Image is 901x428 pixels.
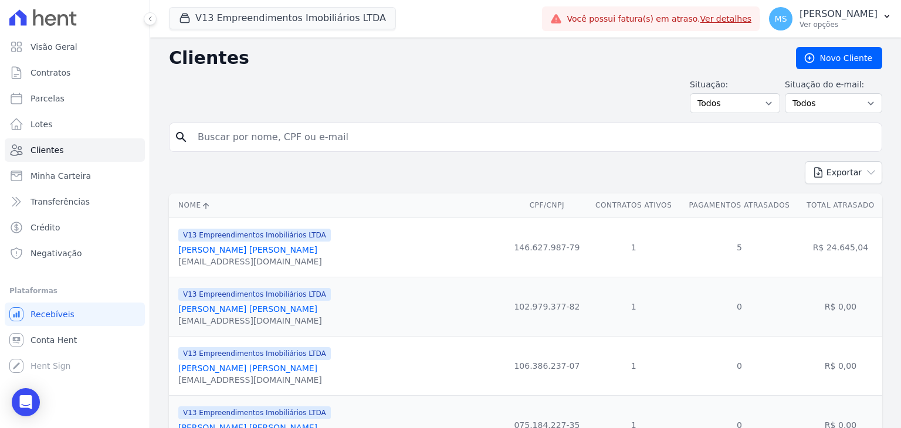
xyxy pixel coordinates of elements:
td: R$ 0,00 [799,336,882,395]
span: Crédito [31,222,60,233]
a: Crédito [5,216,145,239]
td: R$ 0,00 [799,277,882,336]
span: V13 Empreendimentos Imobiliários LTDA [178,347,331,360]
span: Clientes [31,144,63,156]
span: Conta Hent [31,334,77,346]
span: MS [775,15,787,23]
div: Plataformas [9,284,140,298]
span: Transferências [31,196,90,208]
span: Visão Geral [31,41,77,53]
a: [PERSON_NAME] [PERSON_NAME] [178,304,317,314]
a: Ver detalhes [700,14,752,23]
td: 1 [587,277,680,336]
div: Open Intercom Messenger [12,388,40,416]
span: Lotes [31,118,53,130]
td: 0 [680,277,799,336]
td: 0 [680,336,799,395]
a: Novo Cliente [796,47,882,69]
div: [EMAIL_ADDRESS][DOMAIN_NAME] [178,374,331,386]
a: Recebíveis [5,303,145,326]
p: [PERSON_NAME] [800,8,878,20]
td: R$ 24.645,04 [799,218,882,277]
div: [EMAIL_ADDRESS][DOMAIN_NAME] [178,256,331,267]
label: Situação do e-mail: [785,79,882,91]
p: Ver opções [800,20,878,29]
button: V13 Empreendimentos Imobiliários LTDA [169,7,396,29]
a: Transferências [5,190,145,213]
span: Recebíveis [31,308,74,320]
span: V13 Empreendimentos Imobiliários LTDA [178,229,331,242]
i: search [174,130,188,144]
th: Total Atrasado [799,193,882,218]
td: 102.979.377-82 [506,277,587,336]
button: Exportar [805,161,882,184]
a: Clientes [5,138,145,162]
a: Contratos [5,61,145,84]
td: 5 [680,218,799,277]
th: Contratos Ativos [587,193,680,218]
a: [PERSON_NAME] [PERSON_NAME] [178,364,317,373]
th: Nome [169,193,506,218]
button: MS [PERSON_NAME] Ver opções [760,2,901,35]
span: Você possui fatura(s) em atraso. [567,13,751,25]
td: 106.386.237-07 [506,336,587,395]
td: 1 [587,218,680,277]
a: Minha Carteira [5,164,145,188]
input: Buscar por nome, CPF ou e-mail [191,125,877,149]
a: Negativação [5,242,145,265]
a: [PERSON_NAME] [PERSON_NAME] [178,245,317,254]
span: V13 Empreendimentos Imobiliários LTDA [178,288,331,301]
span: Parcelas [31,93,65,104]
a: Visão Geral [5,35,145,59]
span: V13 Empreendimentos Imobiliários LTDA [178,406,331,419]
span: Negativação [31,247,82,259]
a: Parcelas [5,87,145,110]
td: 146.627.987-79 [506,218,587,277]
td: 1 [587,336,680,395]
a: Conta Hent [5,328,145,352]
span: Minha Carteira [31,170,91,182]
a: Lotes [5,113,145,136]
span: Contratos [31,67,70,79]
th: Pagamentos Atrasados [680,193,799,218]
div: [EMAIL_ADDRESS][DOMAIN_NAME] [178,315,331,327]
h2: Clientes [169,47,777,69]
th: CPF/CNPJ [506,193,587,218]
label: Situação: [690,79,780,91]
